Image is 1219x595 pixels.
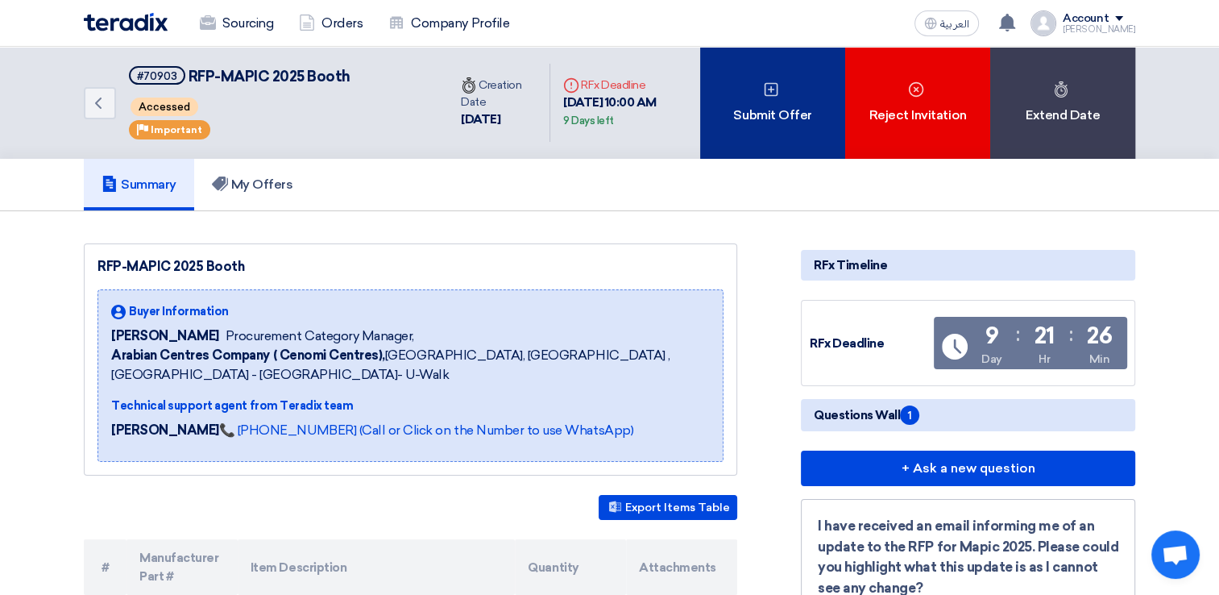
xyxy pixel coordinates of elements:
[985,325,998,347] div: 9
[126,539,238,595] th: Manufacturer Part #
[375,6,522,41] a: Company Profile
[810,335,931,353] div: RFx Deadline
[1063,25,1135,34] div: [PERSON_NAME]
[187,6,286,41] a: Sourcing
[84,13,168,31] img: Teradix logo
[111,422,219,438] strong: [PERSON_NAME]
[1034,325,1055,347] div: 21
[940,19,969,30] span: العربية
[129,303,229,320] span: Buyer Information
[111,327,219,346] span: [PERSON_NAME]
[226,327,414,346] span: Procurement Category Manager,
[212,177,293,193] h5: My Offers
[84,539,126,595] th: #
[563,113,614,129] div: 9 Days left
[1039,351,1050,368] div: Hr
[1069,320,1073,349] div: :
[194,159,311,210] a: My Offers
[1087,325,1112,347] div: 26
[563,94,687,130] div: [DATE] 10:00 AM
[700,47,845,159] div: Submit Offer
[151,124,202,135] span: Important
[1063,12,1109,26] div: Account
[131,98,198,116] span: Accessed
[111,347,385,363] b: Arabian Centres Company ( Cenomi Centres),
[189,68,350,85] span: RFP-MAPIC 2025 Booth
[129,66,350,86] h5: RFP-MAPIC 2025 Booth
[563,77,687,94] div: RFx Deadline
[515,539,626,595] th: Quantity
[845,47,990,159] div: Reject Invitation
[1151,531,1200,579] a: Open chat
[801,250,1135,281] div: RFx Timeline
[814,406,919,425] span: Questions Wall
[599,495,737,520] button: Export Items Table
[461,110,537,129] div: [DATE]
[626,539,737,595] th: Attachments
[461,77,537,110] div: Creation Date
[914,10,979,36] button: العربية
[990,47,1135,159] div: Extend Date
[286,6,375,41] a: Orders
[219,422,633,438] a: 📞 [PHONE_NUMBER] (Call or Click on the Number to use WhatsApp)
[97,257,724,277] div: RFP-MAPIC 2025 Booth
[111,346,710,385] span: [GEOGRAPHIC_DATA], [GEOGRAPHIC_DATA] ,[GEOGRAPHIC_DATA] - [GEOGRAPHIC_DATA]- U-Walk
[801,451,1135,486] button: + Ask a new question
[981,351,1002,368] div: Day
[111,397,710,414] div: Technical support agent from Teradix team
[1016,320,1020,349] div: :
[1089,351,1110,368] div: Min
[102,177,176,193] h5: Summary
[900,406,919,425] span: 1
[84,159,194,210] a: Summary
[137,71,177,81] div: #70903
[238,539,516,595] th: Item Description
[1030,10,1056,36] img: profile_test.png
